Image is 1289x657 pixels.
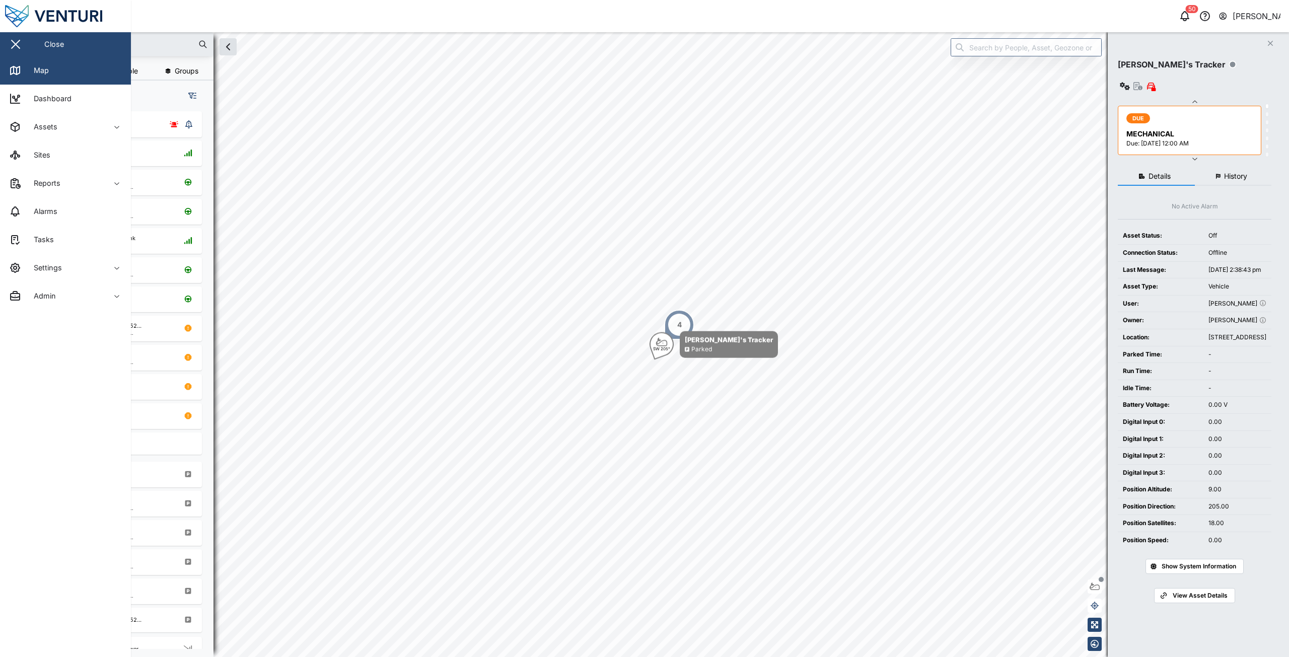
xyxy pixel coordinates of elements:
[951,38,1102,56] input: Search by People, Asset, Geozone or Place
[32,32,1289,657] canvas: Map
[1149,173,1171,180] span: Details
[1233,10,1281,23] div: [PERSON_NAME]
[26,234,54,245] div: Tasks
[1126,128,1255,139] div: MECHANICAL
[1123,536,1198,545] div: Position Speed:
[26,290,56,302] div: Admin
[1123,367,1198,376] div: Run Time:
[1123,485,1198,494] div: Position Altitude:
[1186,5,1198,13] div: 50
[1208,485,1266,494] div: 9.00
[691,345,712,354] div: Parked
[26,150,50,161] div: Sites
[1208,468,1266,478] div: 0.00
[1173,589,1228,603] span: View Asset Details
[1123,434,1198,444] div: Digital Input 1:
[1123,282,1198,291] div: Asset Type:
[1123,417,1198,427] div: Digital Input 0:
[1208,400,1266,410] div: 0.00 V
[685,335,773,345] div: [PERSON_NAME]'s Tracker
[677,319,682,330] div: 4
[1208,502,1266,512] div: 205.00
[1123,519,1198,528] div: Position Satellites:
[26,65,49,76] div: Map
[1123,248,1198,258] div: Connection Status:
[1224,173,1247,180] span: History
[26,93,71,104] div: Dashboard
[1208,350,1266,359] div: -
[26,121,57,132] div: Assets
[1218,9,1281,23] button: [PERSON_NAME]
[1123,384,1198,393] div: Idle Time:
[1208,316,1266,325] div: [PERSON_NAME]
[1208,333,1266,342] div: [STREET_ADDRESS]
[1208,384,1266,393] div: -
[1208,367,1266,376] div: -
[1208,417,1266,427] div: 0.00
[1208,248,1266,258] div: Offline
[1208,536,1266,545] div: 0.00
[1123,231,1198,241] div: Asset Status:
[664,310,694,340] div: Map marker
[1154,588,1235,603] a: View Asset Details
[650,331,778,358] div: Map marker
[175,67,198,75] span: Groups
[1208,299,1266,309] div: [PERSON_NAME]
[1123,451,1198,461] div: Digital Input 2:
[1123,350,1198,359] div: Parked Time:
[1208,265,1266,275] div: [DATE] 2:38:43 pm
[1123,333,1198,342] div: Location:
[1123,299,1198,309] div: User:
[1208,519,1266,528] div: 18.00
[26,262,62,273] div: Settings
[5,5,136,27] img: Main Logo
[1208,231,1266,241] div: Off
[1123,468,1198,478] div: Digital Input 3:
[1208,282,1266,291] div: Vehicle
[26,206,57,217] div: Alarms
[1123,502,1198,512] div: Position Direction:
[1123,400,1198,410] div: Battery Voltage:
[1145,559,1244,574] button: Show System Information
[1132,114,1144,123] span: DUE
[44,39,64,50] div: Close
[1162,559,1236,573] span: Show System Information
[26,178,60,189] div: Reports
[1208,434,1266,444] div: 0.00
[1172,202,1218,211] div: No Active Alarm
[1123,265,1198,275] div: Last Message:
[1208,451,1266,461] div: 0.00
[1118,58,1226,71] div: [PERSON_NAME]'s Tracker
[1123,316,1198,325] div: Owner:
[1126,139,1255,149] div: Due: [DATE] 12:00 AM
[653,347,670,351] div: SW 205°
